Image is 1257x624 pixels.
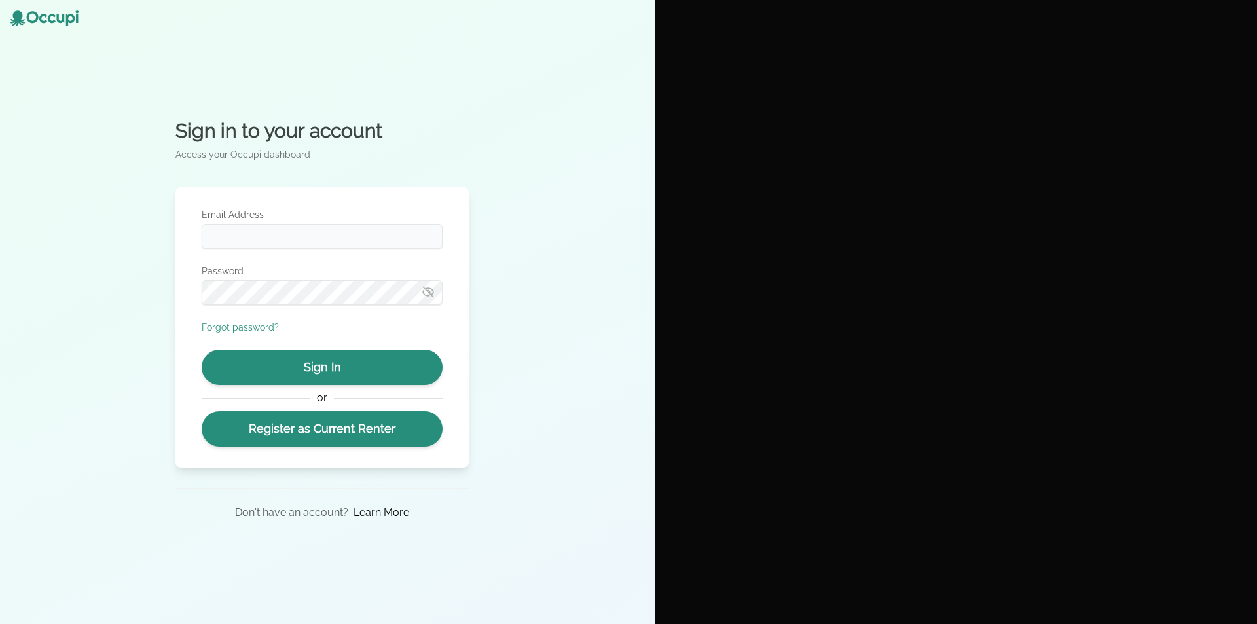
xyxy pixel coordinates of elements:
label: Password [202,265,443,278]
p: Access your Occupi dashboard [175,148,469,161]
button: Forgot password? [202,321,279,334]
button: Sign In [202,350,443,385]
a: Register as Current Renter [202,411,443,447]
span: or [310,390,333,406]
a: Learn More [354,505,409,521]
p: Don't have an account? [235,505,348,521]
h2: Sign in to your account [175,119,469,143]
label: Email Address [202,208,443,221]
